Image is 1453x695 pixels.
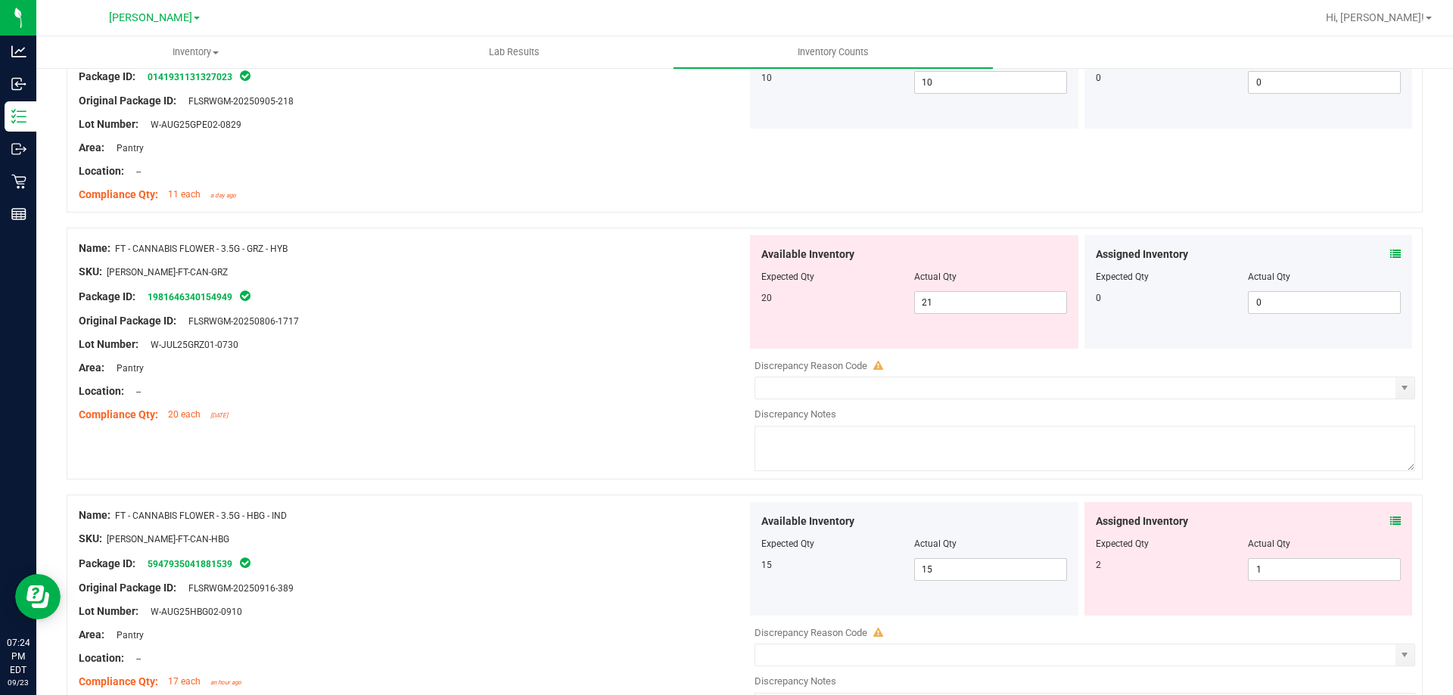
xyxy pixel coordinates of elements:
span: Compliance Qty: [79,188,158,200]
span: W-AUG25GPE02-0829 [143,119,241,130]
span: 17 each [168,676,201,687]
span: Inventory Counts [777,45,889,59]
inline-svg: Retail [11,174,26,189]
span: Lab Results [468,45,560,59]
span: FLSRWGM-20250806-1717 [181,316,299,327]
input: 10 [915,72,1066,93]
input: 0 [1249,72,1400,93]
span: W-AUG25HBG02-0910 [143,607,242,617]
span: SKU: [79,265,102,278]
span: an hour ago [210,679,241,686]
span: -- [129,166,141,177]
span: Actual Qty [914,271,957,282]
div: 2 [1096,558,1249,572]
span: Discrepancy Reason Code [755,360,867,371]
span: select [1395,644,1414,666]
span: Expected Qty [761,271,814,282]
span: FLSRWGM-20250916-389 [181,583,294,594]
span: Package ID: [79,290,135,303]
span: Discrepancy Reason Code [755,627,867,638]
span: Area: [79,628,104,641]
span: 10 [761,73,772,83]
span: 20 [761,293,772,303]
span: -- [129,386,141,397]
inline-svg: Outbound [11,141,26,157]
span: Available Inventory [761,247,854,262]
iframe: Resource center [15,574,61,619]
span: SKU: [79,532,102,545]
p: 07:24 PM EDT [7,636,30,677]
inline-svg: Analytics [11,44,26,59]
span: In Sync [238,68,252,83]
span: Compliance Qty: [79,675,158,687]
span: W-JUL25GRZ01-0730 [143,340,238,350]
span: 15 [761,560,772,570]
span: Hi, [PERSON_NAME]! [1326,11,1424,23]
span: In Sync [238,288,252,303]
span: [PERSON_NAME]-FT-CAN-GRZ [107,267,228,278]
a: Lab Results [355,36,674,68]
span: FT - CANNABIS FLOWER - 3.5G - GRZ - HYB [115,244,288,254]
span: Area: [79,361,104,374]
a: Inventory [36,36,355,68]
span: Pantry [109,143,144,154]
input: 15 [915,559,1066,580]
inline-svg: Inbound [11,76,26,92]
span: Lot Number: [79,605,138,617]
inline-svg: Reports [11,206,26,222]
div: Expected Qty [1096,270,1249,284]
a: 0141931131327023 [148,72,232,82]
div: Expected Qty [1096,537,1249,551]
span: Original Package ID: [79,315,176,327]
span: Original Package ID: [79,582,176,594]
span: Compliance Qty: [79,408,158,420]
div: Actual Qty [1248,270,1401,284]
input: 21 [915,292,1066,313]
span: Lot Number: [79,118,138,130]
span: Inventory [37,45,354,59]
span: FLSRWGM-20250905-218 [181,96,294,107]
div: Actual Qty [1248,537,1401,551]
span: Area: [79,141,104,154]
input: 1 [1249,559,1400,580]
a: Inventory Counts [674,36,992,68]
a: 5947935041881539 [148,559,232,569]
span: Package ID: [79,70,135,82]
div: 0 [1096,71,1249,85]
span: Pantry [109,630,144,641]
span: Assigned Inventory [1096,513,1188,529]
span: Actual Qty [914,538,957,549]
span: In Sync [238,555,252,570]
span: a day ago [210,192,236,199]
p: 09/23 [7,677,30,688]
span: Name: [79,242,110,254]
span: Location: [79,385,124,397]
span: Lot Number: [79,338,138,350]
span: Expected Qty [761,538,814,549]
span: Pantry [109,363,144,374]
span: [PERSON_NAME] [109,11,192,24]
span: Package ID: [79,557,135,569]
span: Location: [79,652,124,664]
span: 11 each [168,189,201,200]
a: 1981646340154949 [148,292,232,303]
span: select [1395,377,1414,399]
div: 0 [1096,291,1249,305]
inline-svg: Inventory [11,109,26,124]
span: 20 each [168,409,201,420]
span: Assigned Inventory [1096,247,1188,262]
span: FT - CANNABIS FLOWER - 3.5G - HBG - IND [115,510,287,521]
span: Original Package ID: [79,95,176,107]
span: [DATE] [210,412,228,419]
span: Available Inventory [761,513,854,529]
span: Name: [79,509,110,521]
span: -- [129,653,141,664]
input: 0 [1249,292,1400,313]
span: [PERSON_NAME]-FT-CAN-HBG [107,534,229,545]
div: Discrepancy Notes [755,407,1415,422]
div: Discrepancy Notes [755,674,1415,689]
span: Location: [79,165,124,177]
